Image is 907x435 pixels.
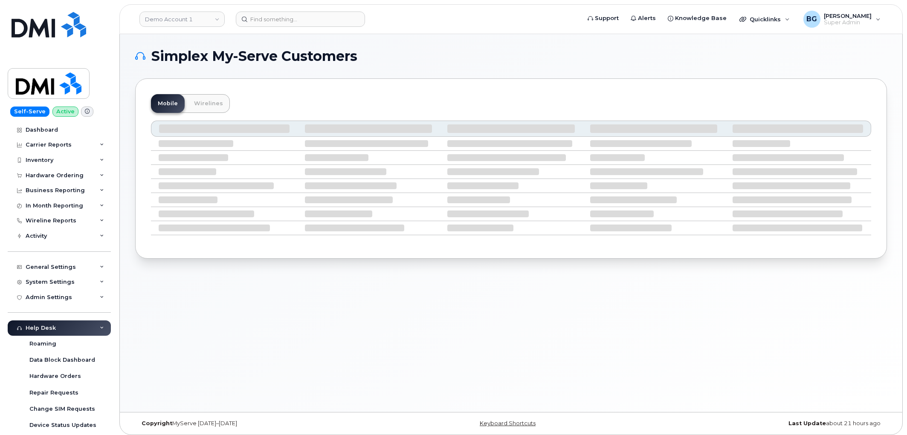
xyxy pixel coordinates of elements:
a: Keyboard Shortcuts [480,420,536,426]
span: Simplex My-Serve Customers [151,50,357,63]
div: MyServe [DATE]–[DATE] [135,420,386,427]
strong: Copyright [142,420,172,426]
div: about 21 hours ago [636,420,887,427]
a: Mobile [151,94,185,113]
a: Wirelines [187,94,230,113]
strong: Last Update [788,420,826,426]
